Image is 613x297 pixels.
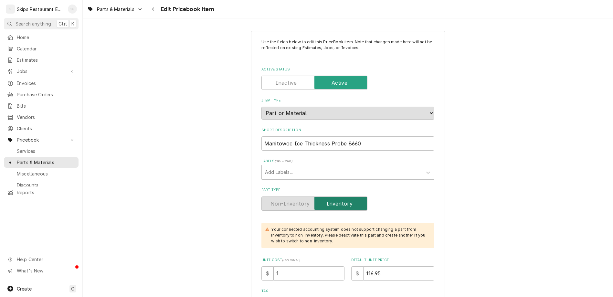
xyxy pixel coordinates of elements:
div: S [6,5,15,14]
a: Reports [4,187,79,198]
span: Ctrl [58,20,67,27]
a: Services [4,146,79,156]
span: Clients [17,125,75,132]
div: Your connected accounting system does not support changing a part from inventory to non-inventory... [271,227,428,244]
div: Short Description [261,128,434,151]
span: Calendar [17,45,75,52]
a: Go to Pricebook [4,134,79,145]
div: Skips Restaurant Equipment's Avatar [6,5,15,14]
span: Services [17,148,75,154]
span: Pricebook [17,136,66,143]
div: Part Type [261,187,434,210]
div: Unit Cost [261,258,344,281]
label: Unit Cost [261,258,344,263]
span: ( optional ) [275,159,293,163]
span: Reports [17,189,75,196]
a: Go to Jobs [4,66,79,77]
span: Jobs [17,68,66,75]
a: Purchase Orders [4,89,79,100]
span: Create [17,286,32,292]
a: Vendors [4,112,79,122]
label: Part Type [261,187,434,193]
span: Estimates [17,57,75,63]
a: Estimates [4,55,79,65]
div: Default Unit Price [351,258,434,281]
span: K [71,20,74,27]
a: Invoices [4,78,79,89]
div: Shan Skipper's Avatar [68,5,77,14]
span: Bills [17,102,75,109]
label: Short Description [261,128,434,133]
a: Bills [4,101,79,111]
span: C [71,285,74,292]
div: $ [261,266,273,281]
div: Labels [261,159,434,180]
a: Clients [4,123,79,134]
a: Go to What's New [4,265,79,276]
p: Use the fields below to edit this PriceBook item. Note that changes made here will not be reflect... [261,39,434,57]
a: Home [4,32,79,43]
button: Search anythingCtrlK [4,18,79,29]
span: Discounts [17,182,75,188]
a: Parts & Materials [4,157,79,168]
input: Name used to describe this Part or Material [261,136,434,151]
a: Calendar [4,43,79,54]
a: Miscellaneous [4,168,79,179]
span: Parts & Materials [97,6,134,13]
div: Item Type [261,98,434,120]
label: Default Unit Price [351,258,434,263]
label: Labels [261,159,434,164]
span: Help Center [17,256,75,263]
span: Invoices [17,80,75,87]
a: Go to Parts & Materials [85,4,145,15]
label: Active Status [261,67,434,72]
span: Vendors [17,114,75,121]
a: Discounts [4,180,79,190]
span: Purchase Orders [17,91,75,98]
span: Parts & Materials [17,159,75,166]
div: Inventory [261,196,434,211]
a: Go to Help Center [4,254,79,265]
div: $ [351,266,363,281]
span: ( optional ) [282,258,300,262]
button: Navigate back [148,4,159,14]
label: Tax [261,289,434,294]
div: Skips Restaurant Equipment [17,6,64,13]
span: What's New [17,267,75,274]
span: Search anything [16,20,51,27]
span: Edit Pricebook Item [159,5,214,14]
span: Miscellaneous [17,170,75,177]
span: Home [17,34,75,41]
label: Item Type [261,98,434,103]
div: SS [68,5,77,14]
div: Active Status [261,67,434,90]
